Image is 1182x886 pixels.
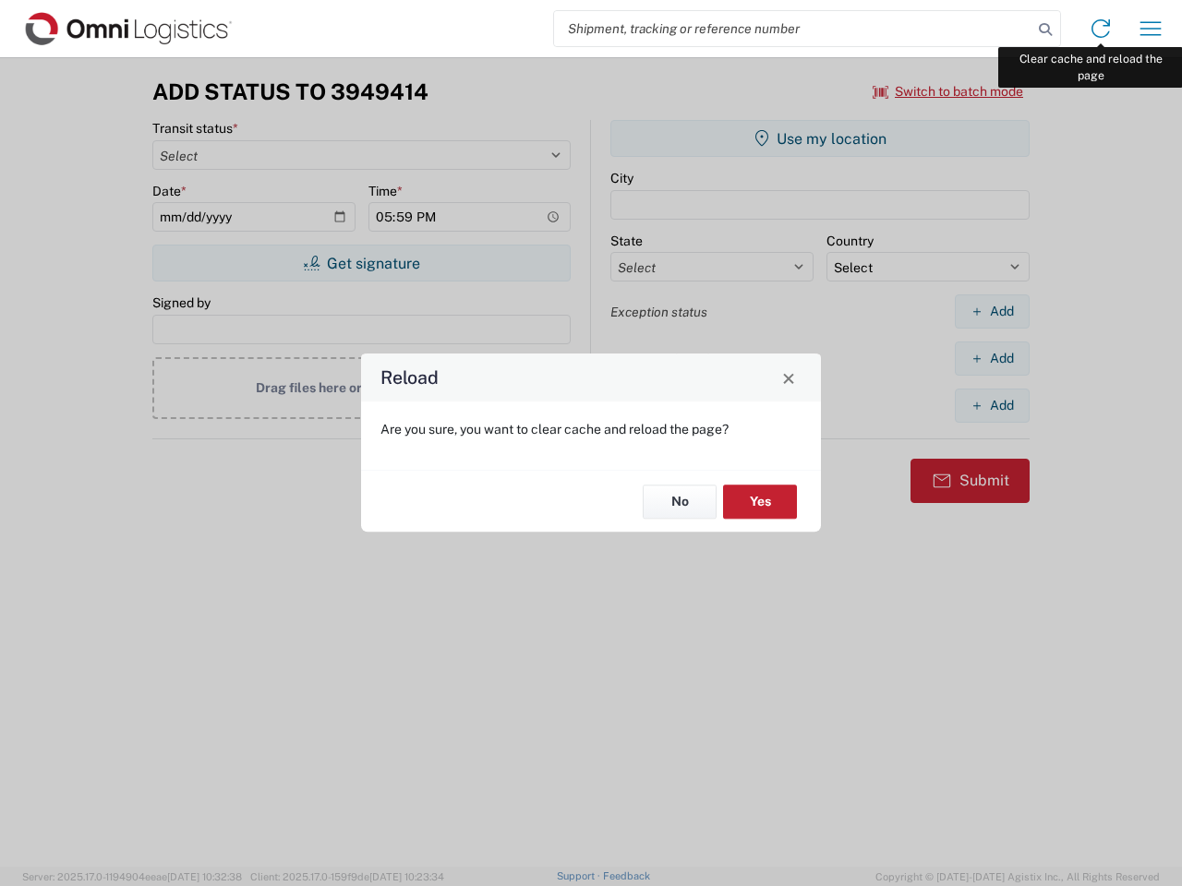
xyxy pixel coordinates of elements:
button: Close [776,365,802,390]
p: Are you sure, you want to clear cache and reload the page? [380,421,802,437]
h4: Reload [380,365,439,391]
input: Shipment, tracking or reference number [554,11,1032,46]
button: No [643,485,717,519]
button: Yes [723,485,797,519]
